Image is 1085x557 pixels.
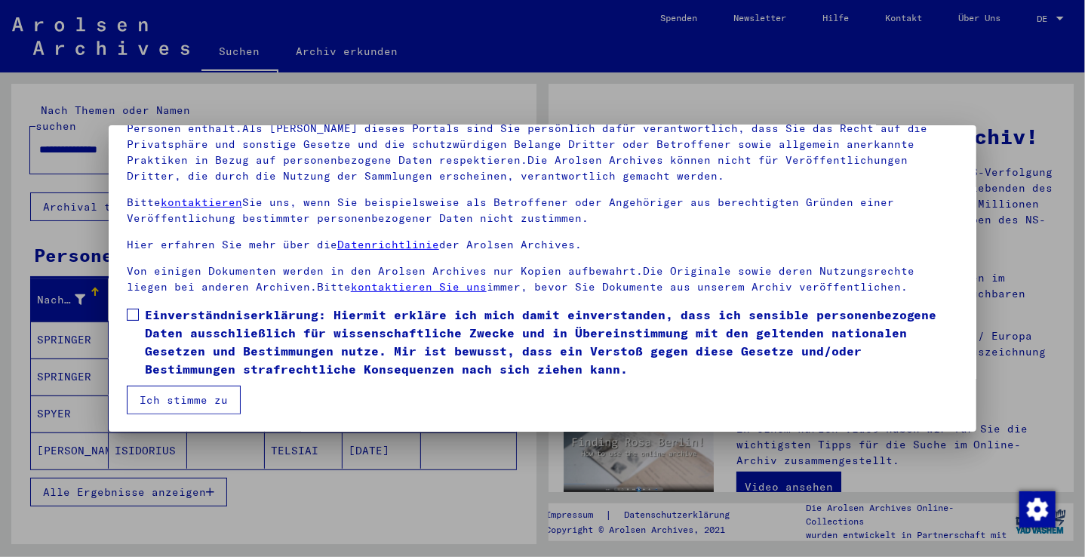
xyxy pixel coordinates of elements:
[145,306,958,378] span: Einverständniserklärung: Hiermit erkläre ich mich damit einverstanden, dass ich sensible personen...
[127,237,958,253] p: Hier erfahren Sie mehr über die der Arolsen Archives.
[351,280,487,294] a: kontaktieren Sie uns
[127,386,241,414] button: Ich stimme zu
[127,105,958,184] p: Bitte beachten Sie, dass dieses Portal über NS - Verfolgte sensible Daten zu identifizierten oder...
[127,263,958,295] p: Von einigen Dokumenten werden in den Arolsen Archives nur Kopien aufbewahrt.Die Originale sowie d...
[337,238,439,251] a: Datenrichtlinie
[161,195,242,209] a: kontaktieren
[127,195,958,226] p: Bitte Sie uns, wenn Sie beispielsweise als Betroffener oder Angehöriger aus berechtigten Gründen ...
[1019,491,1056,528] img: Change consent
